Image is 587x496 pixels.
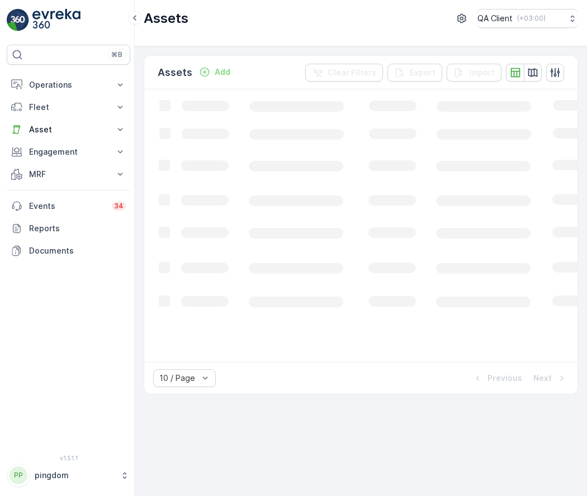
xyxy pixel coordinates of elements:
[158,65,192,80] p: Assets
[533,373,552,384] p: Next
[7,455,130,461] span: v 1.51.1
[477,13,513,24] p: QA Client
[410,67,435,78] p: Export
[35,470,115,481] p: pingdom
[32,9,81,31] img: logo_light-DOdMpM7g.png
[195,65,235,79] button: Add
[7,118,130,141] button: Asset
[487,373,522,384] p: Previous
[7,240,130,262] a: Documents
[144,9,188,27] p: Assets
[7,96,130,118] button: Fleet
[517,14,546,23] p: ( +03:00 )
[10,466,27,484] div: PP
[29,146,108,158] p: Engagement
[305,64,383,82] button: Clear Filters
[7,464,130,487] button: PPpingdom
[29,223,126,234] p: Reports
[469,67,495,78] p: Import
[29,245,126,256] p: Documents
[328,67,376,78] p: Clear Filters
[7,195,130,217] a: Events34
[7,9,29,31] img: logo
[447,64,501,82] button: Import
[111,50,122,59] p: ⌘B
[7,141,130,163] button: Engagement
[532,371,569,385] button: Next
[29,169,108,180] p: MRF
[215,66,230,78] p: Add
[29,201,105,212] p: Events
[29,79,108,90] p: Operations
[477,9,578,28] button: QA Client(+03:00)
[387,64,442,82] button: Export
[114,202,124,211] p: 34
[7,217,130,240] a: Reports
[471,371,523,385] button: Previous
[7,163,130,185] button: MRF
[29,102,108,113] p: Fleet
[29,124,108,135] p: Asset
[7,74,130,96] button: Operations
